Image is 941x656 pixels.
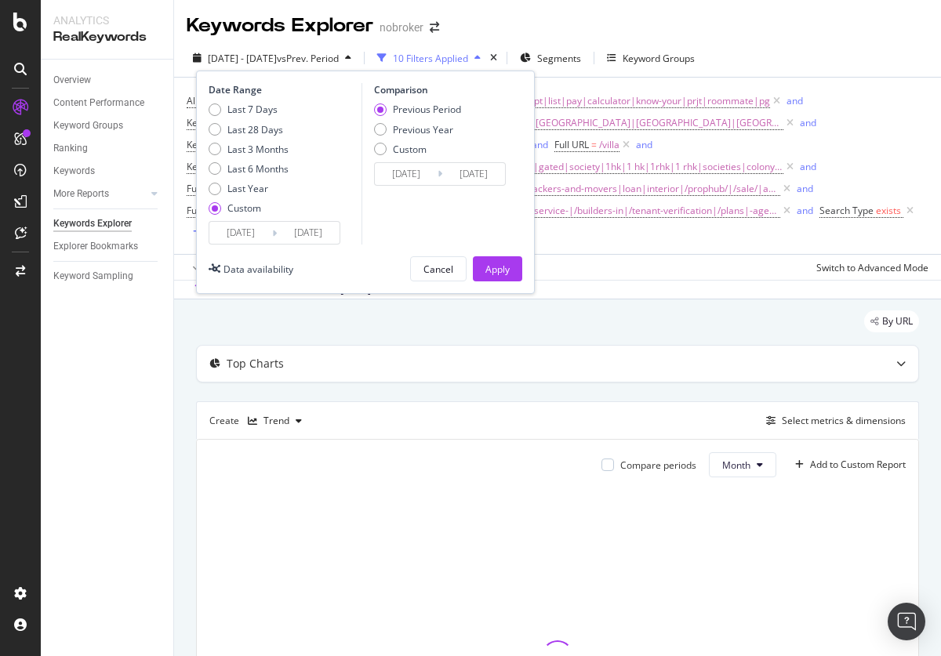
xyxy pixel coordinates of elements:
[599,134,619,156] span: /villa
[810,255,928,280] button: Switch to Advanced Mode
[53,216,132,232] div: Keywords Explorer
[380,20,423,35] div: nobroker
[393,143,427,156] div: Custom
[227,103,278,116] div: Last 7 Days
[53,238,162,255] a: Explorer Bookmarks
[227,123,283,136] div: Last 28 Days
[53,186,147,202] a: More Reports
[760,411,906,430] button: Select metrics & dimensions
[223,263,293,276] div: Data availability
[819,204,874,217] span: Search Type
[374,103,461,116] div: Previous Period
[514,45,587,71] button: Segments
[187,160,224,173] span: Keyword
[263,416,289,426] div: Trend
[53,95,144,111] div: Content Performance
[209,162,289,176] div: Last 6 Months
[53,268,162,285] a: Keyword Sampling
[374,123,461,136] div: Previous Year
[53,216,162,232] a: Keywords Explorer
[53,72,91,89] div: Overview
[277,52,339,65] span: vs Prev. Period
[876,204,901,217] span: exists
[789,452,906,477] button: Add to Custom Report
[53,13,161,28] div: Analytics
[53,238,138,255] div: Explorer Bookmarks
[636,137,652,152] button: and
[53,95,162,111] a: Content Performance
[187,94,272,107] span: All Keyword Groups
[209,143,289,156] div: Last 3 Months
[410,256,467,281] button: Cancel
[209,201,289,215] div: Custom
[393,52,468,65] div: 10 Filters Applied
[810,460,906,469] div: Add to Custom Report
[209,83,358,96] div: Date Range
[187,138,224,151] span: Keyword
[532,137,548,152] button: and
[800,116,816,129] div: and
[800,159,816,174] button: and
[53,118,162,134] a: Keyword Groups
[722,458,750,472] span: Month
[797,204,813,217] div: and
[512,90,770,112] span: receipt|list|pay|calculator|know-your|prjt|roommate|pg
[864,310,919,332] div: legacy label
[53,140,162,157] a: Ranking
[227,162,289,176] div: Last 6 Months
[787,93,803,108] button: and
[623,52,695,65] div: Keyword Groups
[393,123,453,136] div: Previous Year
[53,118,123,134] div: Keyword Groups
[209,103,289,116] div: Last 7 Days
[800,115,816,130] button: and
[374,143,461,156] div: Custom
[430,22,439,33] div: arrow-right-arrow-left
[187,223,249,241] button: Add Filter
[187,204,221,217] span: Full URL
[487,50,500,66] div: times
[636,138,652,151] div: and
[797,181,813,196] button: and
[187,116,224,129] span: Keyword
[816,261,928,274] div: Switch to Advanced Mode
[53,140,88,157] div: Ranking
[620,458,696,472] div: Compare periods
[53,163,162,179] a: Keywords
[554,138,589,151] span: Full URL
[473,256,522,281] button: Apply
[782,414,906,427] div: Select metrics & dimensions
[787,94,803,107] div: and
[187,45,358,71] button: [DATE] - [DATE]vsPrev. Period
[393,103,461,116] div: Previous Period
[53,28,161,46] div: RealKeywords
[53,268,133,285] div: Keyword Sampling
[277,222,340,244] input: End Date
[187,13,373,39] div: Keywords Explorer
[591,138,597,151] span: =
[797,203,813,218] button: and
[242,408,308,433] button: Trend
[227,143,289,156] div: Last 3 Months
[53,186,109,202] div: More Reports
[537,52,581,65] span: Segments
[374,83,510,96] div: Comparison
[209,182,289,195] div: Last Year
[227,201,261,215] div: Custom
[227,356,284,371] div: Top Charts
[187,255,232,280] button: Apply
[209,408,308,433] div: Create
[709,452,776,477] button: Month
[53,163,95,179] div: Keywords
[442,163,505,185] input: End Date
[888,603,925,640] div: Open Intercom Messenger
[209,222,272,244] input: Start Date
[601,45,701,71] button: Keyword Groups
[371,45,487,71] button: 10 Filters Applied
[532,138,548,151] div: and
[227,182,268,195] div: Last Year
[800,160,816,173] div: and
[208,52,277,65] span: [DATE] - [DATE]
[423,263,453,276] div: Cancel
[485,263,510,276] div: Apply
